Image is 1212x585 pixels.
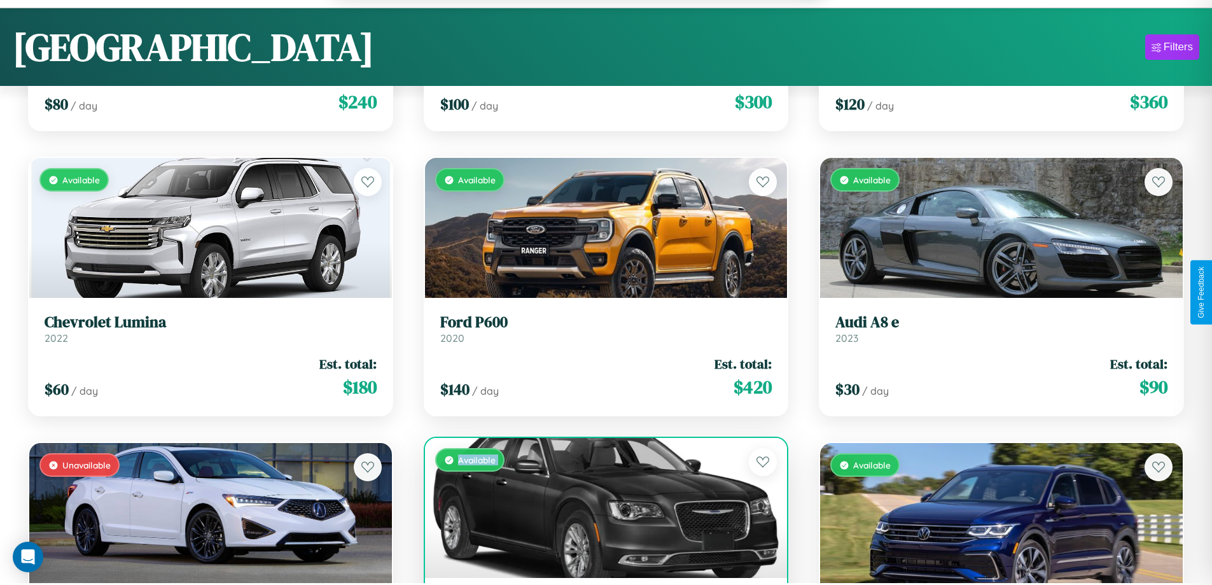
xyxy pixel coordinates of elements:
h3: Audi A8 e [835,313,1167,332]
div: Filters [1164,41,1193,53]
span: / day [867,99,894,112]
a: Audi A8 e2023 [835,313,1167,344]
span: Est. total: [1110,355,1167,373]
div: Give Feedback [1197,267,1206,318]
span: $ 120 [835,94,865,115]
span: $ 140 [440,379,470,400]
h3: Chevrolet Lumina [45,313,377,332]
span: 2022 [45,332,68,344]
span: Est. total: [319,355,377,373]
span: Available [853,174,891,185]
span: $ 360 [1130,89,1167,115]
a: Chevrolet Lumina2022 [45,313,377,344]
span: $ 60 [45,379,69,400]
span: / day [71,99,97,112]
span: $ 90 [1139,374,1167,400]
span: Unavailable [62,460,111,470]
span: $ 80 [45,94,68,115]
button: Filters [1145,34,1199,60]
span: 2023 [835,332,858,344]
span: / day [71,384,98,397]
span: / day [472,384,499,397]
span: $ 30 [835,379,860,400]
span: Available [458,455,496,465]
span: Est. total: [714,355,772,373]
span: $ 100 [440,94,469,115]
a: Ford P6002020 [440,313,772,344]
span: / day [471,99,498,112]
span: $ 180 [343,374,377,400]
span: 2020 [440,332,464,344]
span: / day [862,384,889,397]
span: Available [458,174,496,185]
h1: [GEOGRAPHIC_DATA] [13,21,374,73]
div: Open Intercom Messenger [13,542,43,572]
span: Available [853,460,891,470]
span: $ 420 [734,374,772,400]
span: $ 240 [338,89,377,115]
h3: Ford P600 [440,313,772,332]
span: $ 300 [735,89,772,115]
span: Available [62,174,100,185]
